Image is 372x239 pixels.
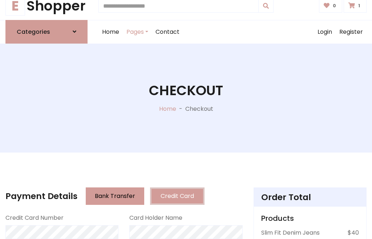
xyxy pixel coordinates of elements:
[261,192,359,202] h4: Order Total
[348,228,359,237] p: $40
[331,3,338,9] span: 0
[336,20,367,44] a: Register
[356,3,362,9] span: 1
[5,20,88,44] a: Categories
[185,105,213,113] p: Checkout
[86,187,144,205] button: Bank Transfer
[149,82,223,99] h1: Checkout
[261,228,320,237] p: Slim Fit Denim Jeans
[152,20,183,44] a: Contact
[98,20,123,44] a: Home
[150,187,205,205] button: Credit Card
[123,20,152,44] a: Pages
[129,214,182,222] label: Card Holder Name
[5,214,64,222] label: Credit Card Number
[17,28,50,35] h6: Categories
[159,105,176,113] a: Home
[5,191,77,201] h4: Payment Details
[314,20,336,44] a: Login
[176,105,185,113] p: -
[261,214,359,223] h5: Products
